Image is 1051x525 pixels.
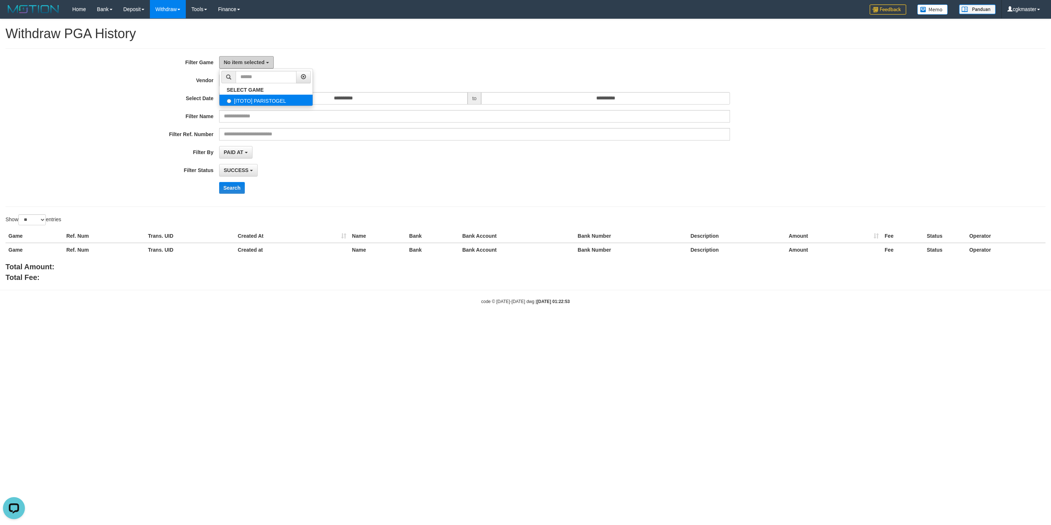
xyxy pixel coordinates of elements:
[5,26,1046,41] h1: Withdraw PGA History
[882,243,924,256] th: Fee
[145,243,235,256] th: Trans. UID
[966,229,1046,243] th: Operator
[575,229,687,243] th: Bank Number
[882,229,924,243] th: Fee
[220,85,313,95] a: SELECT GAME
[575,243,687,256] th: Bank Number
[924,229,966,243] th: Status
[786,243,882,256] th: Amount
[235,229,349,243] th: Created At
[224,59,265,65] span: No item selected
[537,299,570,304] strong: [DATE] 01:22:53
[227,99,232,103] input: [ITOTO] PARISTOGEL
[18,214,46,225] select: Showentries
[459,229,575,243] th: Bank Account
[349,243,406,256] th: Name
[966,243,1046,256] th: Operator
[219,164,258,176] button: SUCCESS
[406,229,460,243] th: Bank
[959,4,996,14] img: panduan.png
[63,229,145,243] th: Ref. Num
[687,229,786,243] th: Description
[224,149,243,155] span: PAID AT
[481,299,570,304] small: code © [DATE]-[DATE] dwg |
[5,214,61,225] label: Show entries
[349,229,406,243] th: Name
[235,243,349,256] th: Created at
[224,167,249,173] span: SUCCESS
[459,243,575,256] th: Bank Account
[219,146,252,158] button: PAID AT
[227,87,264,93] b: SELECT GAME
[5,263,54,271] b: Total Amount:
[3,3,25,25] button: Open LiveChat chat widget
[406,243,460,256] th: Bank
[468,92,482,105] span: to
[687,243,786,256] th: Description
[220,95,313,106] label: [ITOTO] PARISTOGEL
[145,229,235,243] th: Trans. UID
[219,182,245,194] button: Search
[63,243,145,256] th: Ref. Num
[870,4,906,15] img: Feedback.jpg
[5,273,40,281] b: Total Fee:
[917,4,948,15] img: Button%20Memo.svg
[924,243,966,256] th: Status
[5,229,63,243] th: Game
[786,229,882,243] th: Amount
[5,243,63,256] th: Game
[5,4,61,15] img: MOTION_logo.png
[219,56,274,69] button: No item selected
